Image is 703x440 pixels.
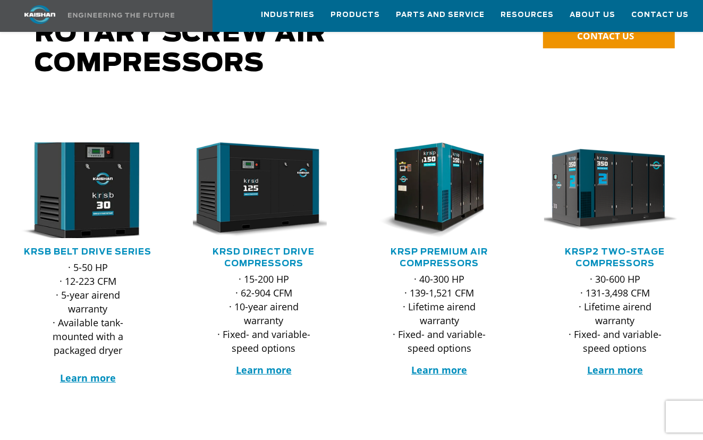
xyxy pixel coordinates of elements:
img: Engineering the future [68,13,174,18]
a: Parts and Service [396,1,485,29]
span: Resources [501,9,554,21]
div: krsd125 [193,142,335,238]
span: Products [331,9,380,21]
a: KRSB Belt Drive Series [24,248,151,256]
p: · 30-600 HP · 131-3,498 CFM · Lifetime airend warranty · Fixed- and variable-speed options [565,272,665,355]
img: krsp150 [361,142,503,238]
a: KRSD Direct Drive Compressors [213,248,315,268]
span: Parts and Service [396,9,485,21]
img: krsd125 [185,142,327,238]
a: Products [331,1,380,29]
div: krsp150 [369,142,511,238]
a: Industries [261,1,315,29]
span: Contact Us [631,9,689,21]
span: Industries [261,9,315,21]
a: About Us [570,1,615,29]
a: Resources [501,1,554,29]
a: Learn more [236,363,292,376]
span: About Us [570,9,615,21]
a: Contact Us [631,1,689,29]
img: krsp350 [536,142,678,238]
a: KRSP Premium Air Compressors [391,248,488,268]
p: · 40-300 HP · 139-1,521 CFM · Lifetime airend warranty · Fixed- and variable-speed options [390,272,489,355]
a: Learn more [411,363,467,376]
a: Learn more [587,363,643,376]
a: CONTACT US [543,24,675,48]
a: KRSP2 Two-Stage Compressors [565,248,665,268]
p: · 5-50 HP · 12-223 CFM · 5-year airend warranty · Available tank-mounted with a packaged dryer [38,260,138,385]
p: · 15-200 HP · 62-904 CFM · 10-year airend warranty · Fixed- and variable-speed options [214,272,314,355]
img: krsb30 [2,138,158,243]
div: krsp350 [544,142,686,238]
div: krsb30 [17,142,159,238]
span: CONTACT US [577,30,634,42]
a: Learn more [60,371,116,384]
